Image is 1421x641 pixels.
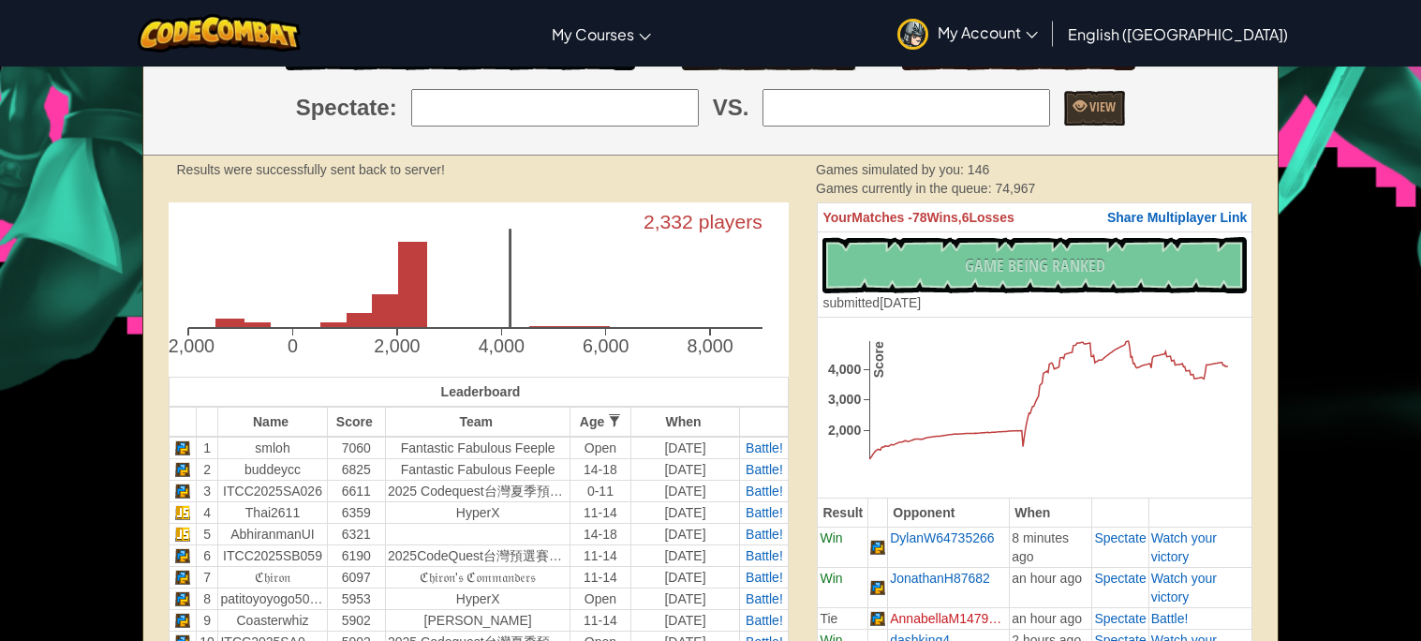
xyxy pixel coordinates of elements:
td: 2 [196,459,218,481]
a: Watch your victory [1151,571,1217,604]
td: 11-14 [570,545,630,567]
td: 6 [196,545,218,567]
td: 8 [196,589,218,610]
td: 6611 [327,481,385,502]
span: View [1087,97,1116,115]
text: -2,000 [162,336,215,357]
td: smloh [218,437,327,459]
th: When [1010,498,1092,527]
td: buddeycc [218,459,327,481]
td: HyperX [386,502,570,524]
td: 6097 [327,567,385,589]
td: [DATE] [630,459,740,481]
a: My Account [888,4,1047,63]
td: 1 [196,437,218,459]
div: [DATE] [822,293,921,312]
th: Score [327,407,385,437]
text: 2,332 players [644,212,762,234]
td: Fantastic Fabulous Feeple [386,459,570,481]
th: Age [570,407,630,437]
td: 5 [196,524,218,545]
a: English ([GEOGRAPHIC_DATA]) [1058,8,1297,59]
td: an hour ago [1010,567,1092,607]
a: Battle! [746,505,783,520]
td: ITCC2025SA026 [218,481,327,502]
td: ℭ𝔥𝔦𝔯𝔬𝔫 [218,567,327,589]
td: 6321 [327,524,385,545]
a: Battle! [746,484,783,499]
span: Share Multiplayer Link [1107,210,1247,225]
td: 4 [196,502,218,524]
td: Open [570,589,630,610]
a: Battle! [746,440,783,455]
td: Fantastic Fabulous Feeple [386,437,570,459]
a: Spectate [1094,571,1146,586]
td: 7 [196,567,218,589]
a: Battle! [746,462,783,477]
img: CodeCombat logo [138,14,302,52]
td: an hour ago [1010,607,1092,629]
span: Battle! [746,613,783,628]
text: 3,000 [828,393,861,408]
td: 3 [196,481,218,502]
th: 78 6 [818,203,1252,232]
td: [DATE] [630,437,740,459]
td: HyperX [386,589,570,610]
a: Battle! [746,527,783,542]
span: submitted [822,295,880,310]
span: Games currently in the queue: [816,181,995,196]
td: [DATE] [630,589,740,610]
text: 4,000 [828,362,861,377]
td: 0-11 [570,481,630,502]
text: Score [871,341,886,378]
a: Battle! [746,548,783,563]
a: Battle! [1151,611,1189,626]
td: Thai2611 [218,502,327,524]
span: Tie [820,611,837,626]
span: 74,967 [995,181,1035,196]
th: Opponent [888,498,1010,527]
td: 2025CodeQuest台灣預選賽夏季賽 -中學組初賽 [386,545,570,567]
text: 6,000 [583,336,629,357]
td: [PERSON_NAME] [386,610,570,632]
span: English ([GEOGRAPHIC_DATA]) [1068,24,1288,44]
text: 2,000 [828,423,861,438]
span: Wins, [926,210,961,225]
a: Spectate [1094,611,1146,626]
td: AnnabellaM14798912 [888,607,1010,629]
td: AbhiranmanUI [218,524,327,545]
span: Leaderboard [441,384,521,399]
a: Spectate [1094,530,1146,545]
span: Your [822,210,851,225]
text: 2,000 [374,336,420,357]
th: Team [386,407,570,437]
img: avatar [897,19,928,50]
td: 11-14 [570,567,630,589]
span: Win [820,571,842,586]
span: : [390,92,397,124]
span: Watch your victory [1151,530,1217,564]
td: 9 [196,610,218,632]
span: My Courses [552,24,634,44]
td: [DATE] [630,545,740,567]
td: 11-14 [570,502,630,524]
a: Battle! [746,591,783,606]
td: Coasterwhiz [218,610,327,632]
td: [DATE] [630,502,740,524]
td: [DATE] [630,524,740,545]
td: 5902 [327,610,385,632]
td: Open [570,437,630,459]
text: 4,000 [479,336,525,357]
td: 7060 [327,437,385,459]
td: patitoyoyogo5000+gplus [218,589,327,610]
span: Win [820,530,842,545]
span: 146 [968,162,989,177]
